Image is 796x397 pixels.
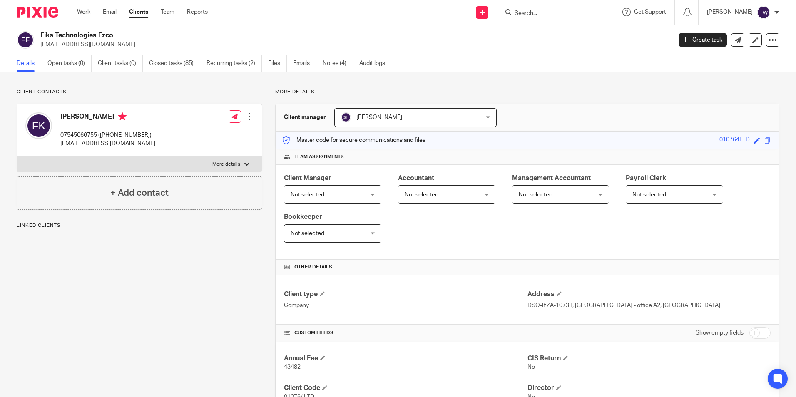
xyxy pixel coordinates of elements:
h4: Address [527,290,771,299]
a: Create task [679,33,727,47]
a: Recurring tasks (2) [206,55,262,72]
span: Payroll Clerk [626,175,666,181]
a: Work [77,8,90,16]
h2: Fika Technologies Fzco [40,31,541,40]
p: More details [212,161,240,168]
span: Client Manager [284,175,331,181]
span: Bookkeeper [284,213,322,220]
p: [EMAIL_ADDRESS][DOMAIN_NAME] [40,40,666,49]
span: No [527,364,535,370]
a: Notes (4) [323,55,353,72]
img: svg%3E [17,31,34,49]
span: Not selected [291,192,324,198]
img: svg%3E [341,112,351,122]
a: Clients [129,8,148,16]
h4: Client type [284,290,527,299]
span: Accountant [398,175,434,181]
a: Details [17,55,41,72]
span: Not selected [405,192,438,198]
span: Get Support [634,9,666,15]
a: Emails [293,55,316,72]
span: [PERSON_NAME] [356,114,402,120]
a: Email [103,8,117,16]
p: 07545066755 ([PHONE_NUMBER]) [60,131,155,139]
p: Company [284,301,527,310]
p: More details [275,89,779,95]
label: Show empty fields [696,329,744,337]
span: Not selected [519,192,552,198]
p: Master code for secure communications and files [282,136,425,144]
a: Audit logs [359,55,391,72]
a: Client tasks (0) [98,55,143,72]
i: Primary [118,112,127,121]
p: Linked clients [17,222,262,229]
a: Closed tasks (85) [149,55,200,72]
h4: Annual Fee [284,354,527,363]
img: svg%3E [25,112,52,139]
h4: CUSTOM FIELDS [284,330,527,336]
h4: Director [527,384,771,392]
h4: Client Code [284,384,527,392]
div: 010764LTD [719,136,750,145]
h4: CIS Return [527,354,771,363]
a: Files [268,55,287,72]
h4: [PERSON_NAME] [60,112,155,123]
span: Management Accountant [512,175,591,181]
span: Not selected [291,231,324,236]
a: Open tasks (0) [47,55,92,72]
p: Client contacts [17,89,262,95]
p: [EMAIL_ADDRESS][DOMAIN_NAME] [60,139,155,148]
span: Not selected [632,192,666,198]
span: Team assignments [294,154,344,160]
img: Pixie [17,7,58,18]
h3: Client manager [284,113,326,122]
span: Other details [294,264,332,270]
p: DSO-IFZA-10731, [GEOGRAPHIC_DATA] - office A2, [GEOGRAPHIC_DATA] [527,301,771,310]
input: Search [514,10,589,17]
span: 43482 [284,364,301,370]
p: [PERSON_NAME] [707,8,753,16]
h4: + Add contact [110,186,169,199]
img: svg%3E [757,6,770,19]
a: Reports [187,8,208,16]
a: Team [161,8,174,16]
